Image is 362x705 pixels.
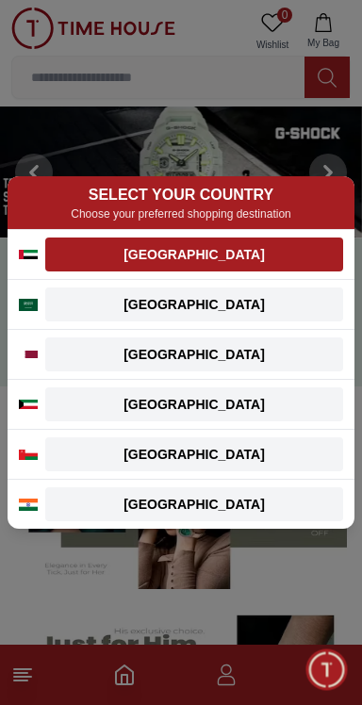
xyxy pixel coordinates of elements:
[57,395,332,414] div: [GEOGRAPHIC_DATA]
[19,499,38,511] img: India flag
[306,649,348,691] div: Chat Widget
[57,445,332,464] div: [GEOGRAPHIC_DATA]
[19,400,38,409] img: Kuwait flag
[19,206,343,221] p: Choose your preferred shopping destination
[57,495,332,514] div: [GEOGRAPHIC_DATA]
[45,387,343,421] button: [GEOGRAPHIC_DATA]
[19,184,343,206] h2: SELECT YOUR COUNTRY
[57,245,332,264] div: [GEOGRAPHIC_DATA]
[45,437,343,471] button: [GEOGRAPHIC_DATA]
[57,345,332,364] div: [GEOGRAPHIC_DATA]
[19,250,38,259] img: UAE flag
[57,295,332,314] div: [GEOGRAPHIC_DATA]
[19,299,38,311] img: Saudi Arabia flag
[45,238,343,271] button: [GEOGRAPHIC_DATA]
[45,487,343,521] button: [GEOGRAPHIC_DATA]
[19,351,38,358] img: Qatar flag
[45,287,343,321] button: [GEOGRAPHIC_DATA]
[45,337,343,371] button: [GEOGRAPHIC_DATA]
[19,450,38,460] img: Oman flag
